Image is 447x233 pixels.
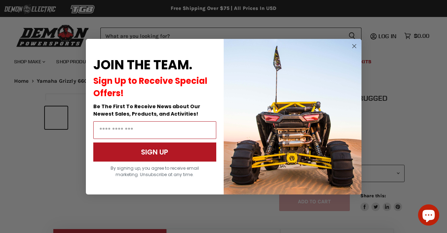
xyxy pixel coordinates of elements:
span: JOIN THE TEAM. [93,56,192,74]
img: a9095488-b6e7-41ba-879d-588abfab540b.jpeg [224,39,361,194]
span: Sign Up to Receive Special Offers! [93,75,207,99]
button: Close dialog [350,42,359,51]
input: Email Address [93,121,216,139]
span: By signing up, you agree to receive email marketing. Unsubscribe at any time. [111,165,199,177]
button: SIGN UP [93,142,216,162]
span: Be The First To Receive News about Our Newest Sales, Products, and Activities! [93,103,200,117]
inbox-online-store-chat: Shopify online store chat [416,204,441,227]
